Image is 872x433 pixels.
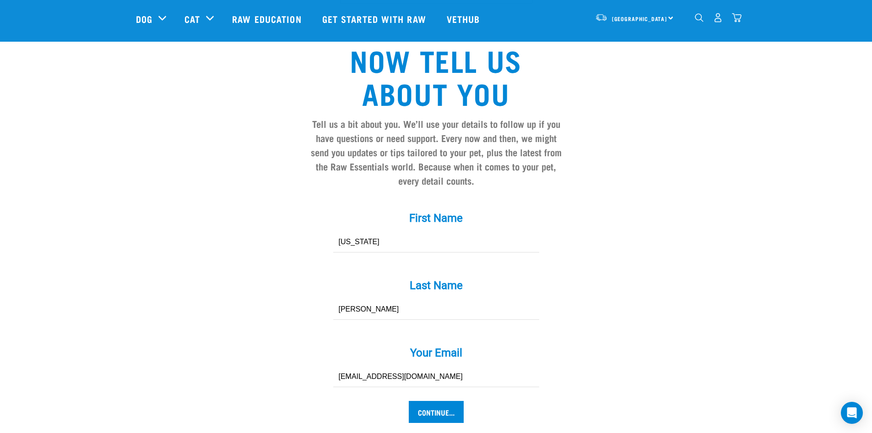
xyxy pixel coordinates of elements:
[713,13,723,22] img: user.png
[695,13,704,22] img: home-icon-1@2x.png
[299,345,574,361] label: Your Email
[136,12,152,26] a: Dog
[299,277,574,294] label: Last Name
[299,210,574,226] label: First Name
[409,401,464,423] input: Continue...
[223,0,313,37] a: Raw Education
[306,43,566,109] h2: Now tell us about you
[595,13,607,22] img: van-moving.png
[184,12,200,26] a: Cat
[438,0,492,37] a: Vethub
[612,17,667,20] span: [GEOGRAPHIC_DATA]
[306,116,566,188] h4: Tell us a bit about you. We’ll use your details to follow up if you have questions or need suppor...
[841,402,863,424] div: Open Intercom Messenger
[732,13,742,22] img: home-icon@2x.png
[313,0,438,37] a: Get started with Raw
